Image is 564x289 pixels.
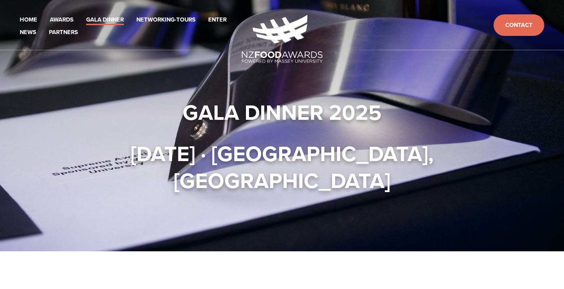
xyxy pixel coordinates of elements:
strong: [DATE] · [GEOGRAPHIC_DATA], [GEOGRAPHIC_DATA] [131,138,439,196]
a: Home [20,15,37,25]
a: Partners [49,27,78,38]
a: News [20,27,36,38]
a: Awards [50,15,74,25]
a: Enter [208,15,227,25]
h1: Gala Dinner 2025 [29,99,535,126]
a: Gala Dinner [86,15,124,25]
a: Networking-Tours [136,15,196,25]
a: Contact [494,14,544,36]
